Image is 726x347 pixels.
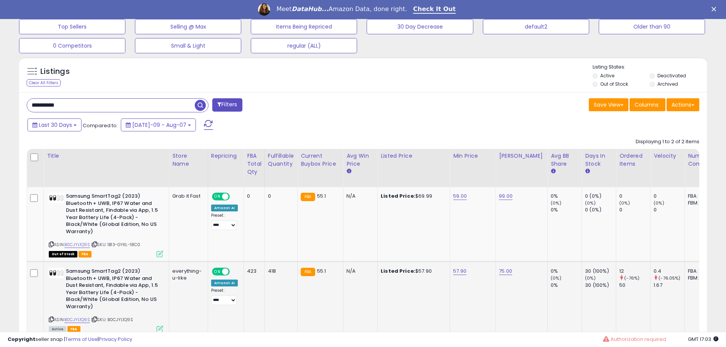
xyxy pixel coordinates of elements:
span: ON [213,269,222,275]
small: Avg Win Price. [346,168,351,175]
div: Meet Amazon Data, done right. [276,5,407,13]
span: | SKU: B0CJYL1Q9S [91,317,133,323]
div: Listed Price [381,152,447,160]
img: 31NxAmGjdOL._SL40_.jpg [49,268,64,278]
label: Archived [657,81,678,87]
p: Listing States: [593,64,707,71]
div: everything-u-like [172,268,202,281]
div: N/A [346,268,372,275]
span: [DATE]-09 - Aug-07 [132,121,186,129]
div: 0% [551,193,582,200]
a: Privacy Policy [99,336,132,343]
a: 99.00 [499,192,513,200]
span: All listings that are currently out of stock and unavailable for purchase on Amazon [49,251,77,257]
i: DataHub... [292,5,329,13]
button: default2 [483,19,589,34]
span: Columns [635,101,659,109]
span: OFF [228,193,240,200]
button: Actions [667,98,699,111]
div: 0 (0%) [585,193,616,200]
div: Fulfillable Quantity [268,152,294,168]
div: N/A [346,193,372,200]
span: | SKU: 1B13-GYKL-18C0 [91,241,141,248]
div: 423 [247,268,259,275]
div: 30 (100%) [585,268,616,275]
div: 0 [619,206,650,213]
small: (0%) [654,200,664,206]
div: Min Price [453,152,492,160]
div: 0 [619,193,650,200]
button: Top Sellers [19,19,125,34]
div: 0 [654,193,684,200]
div: Amazon AI [211,205,238,211]
div: Grab it Fast [172,193,202,200]
div: FBM: 2 [688,200,713,206]
div: 0% [551,268,582,275]
small: (-76.05%) [659,275,680,281]
span: 55.1 [317,267,326,275]
small: (0%) [585,200,596,206]
button: 0 Competitors [19,38,125,53]
button: Save View [589,98,628,111]
label: Active [600,72,614,79]
small: (0%) [551,275,561,281]
label: Out of Stock [600,81,628,87]
b: Listed Price: [381,192,415,200]
div: Num of Comp. [688,152,716,168]
div: 418 [268,268,292,275]
div: FBM: 4 [688,275,713,281]
div: Avg Win Price [346,152,374,168]
div: seller snap | | [8,336,132,343]
button: Filters [212,98,242,112]
div: ASIN: [49,193,163,256]
span: ON [213,193,222,200]
div: Close [712,7,719,11]
button: regular (ALL) [251,38,357,53]
div: Repricing [211,152,240,160]
div: Preset: [211,213,238,230]
span: 2025-09-7 17:03 GMT [688,336,718,343]
div: $69.99 [381,193,444,200]
div: Current Buybox Price [301,152,340,168]
button: Older than 90 [599,19,705,34]
div: Velocity [654,152,681,160]
a: B0CJYL1Q9S [64,241,90,248]
button: 30 Day Decrease [367,19,473,34]
div: 0% [551,282,582,289]
div: 0 (0%) [585,206,616,213]
div: $57.90 [381,268,444,275]
a: B0CJYL1Q9S [64,317,90,323]
div: 50 [619,282,650,289]
h5: Listings [40,66,70,77]
div: Title [47,152,166,160]
div: Clear All Filters [27,79,61,86]
b: Samsung SmartTag2 (2023) Bluetooth + UWB, IP67 Water and Dust Resistant, Findable via App, 1.5 Ye... [66,268,159,312]
div: [PERSON_NAME] [499,152,544,160]
button: Selling @ Max [135,19,241,34]
small: (0%) [551,200,561,206]
div: FBA: 15 [688,268,713,275]
a: 59.00 [453,192,467,200]
span: OFF [228,269,240,275]
div: 0% [551,206,582,213]
span: Compared to: [83,122,118,129]
span: FBA [79,251,91,257]
b: Samsung SmartTag2 (2023) Bluetooth + UWB, IP67 Water and Dust Resistant, Findable via App, 1.5 Ye... [66,193,159,237]
div: 1.67 [654,282,684,289]
strong: Copyright [8,336,35,343]
a: Terms of Use [65,336,98,343]
div: FBA Total Qty [247,152,261,176]
button: Columns [630,98,665,111]
div: 0.4 [654,268,684,275]
a: Check It Out [413,5,456,14]
span: 55.1 [317,192,326,200]
button: Small & Light [135,38,241,53]
small: Avg BB Share. [551,168,555,175]
img: Profile image for Georgie [258,3,270,16]
small: FBA [301,268,315,276]
div: 0 [654,206,684,213]
small: (0%) [585,275,596,281]
div: Avg BB Share [551,152,579,168]
div: Displaying 1 to 2 of 2 items [636,138,699,146]
div: Preset: [211,288,238,305]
